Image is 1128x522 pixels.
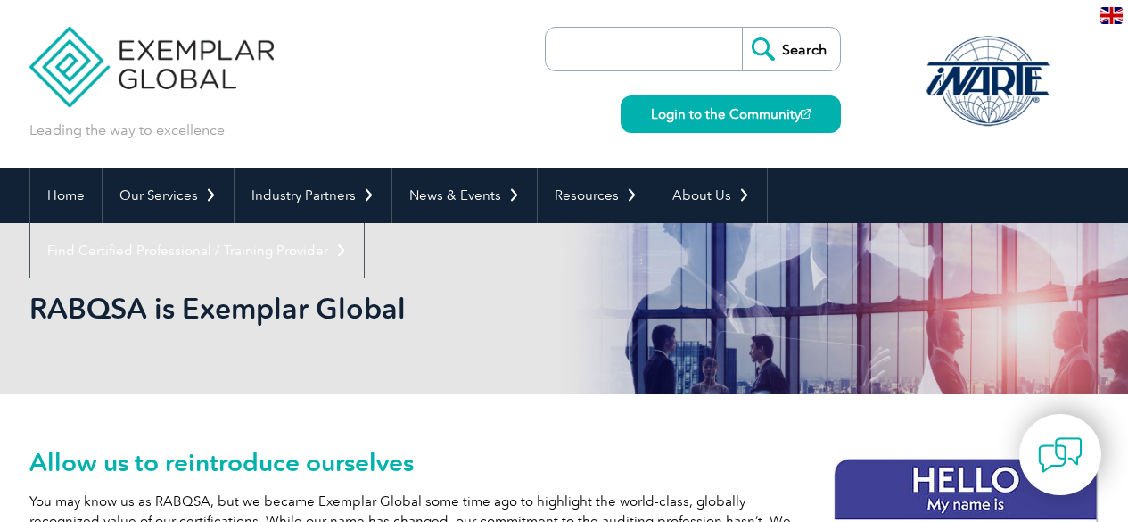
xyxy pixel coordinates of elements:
[1100,7,1123,24] img: en
[742,28,840,70] input: Search
[103,168,234,223] a: Our Services
[655,168,767,223] a: About Us
[392,168,537,223] a: News & Events
[538,168,655,223] a: Resources
[1038,433,1083,477] img: contact-chat.png
[801,109,811,119] img: open_square.png
[235,168,391,223] a: Industry Partners
[30,168,102,223] a: Home
[621,95,841,133] a: Login to the Community
[29,120,225,140] p: Leading the way to excellence
[29,294,778,323] h2: RABQSA is Exemplar Global
[30,223,364,278] a: Find Certified Professional / Training Provider
[29,448,1099,476] h2: Allow us to reintroduce ourselves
